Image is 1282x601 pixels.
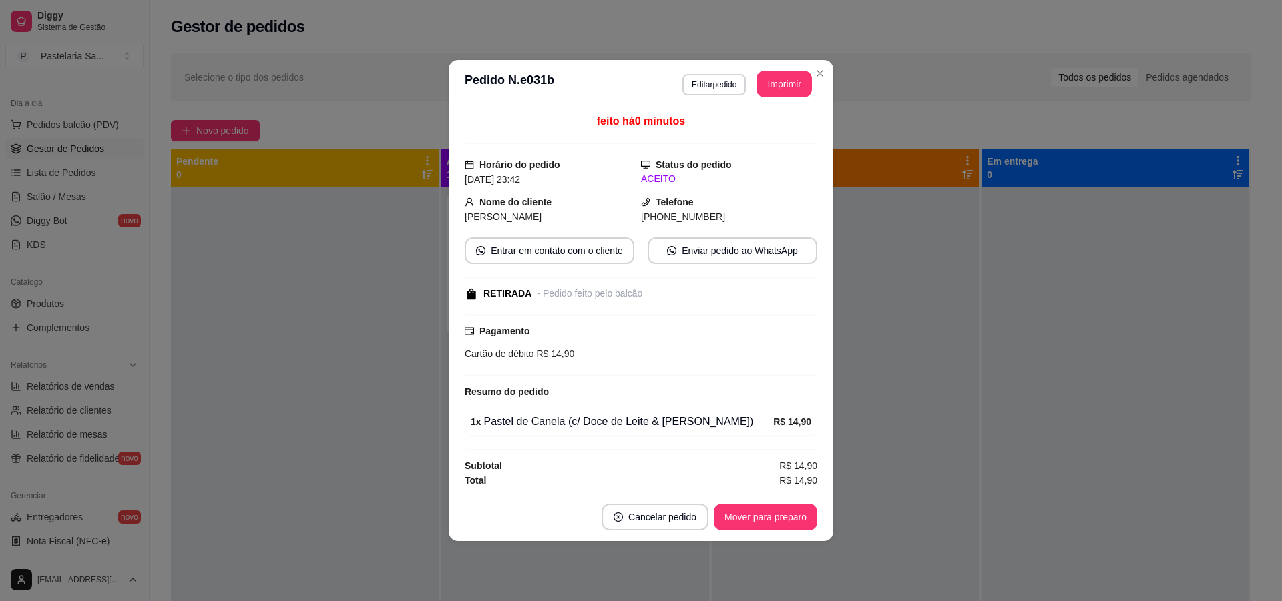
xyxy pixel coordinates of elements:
[641,211,725,222] span: [PHONE_NUMBER]
[534,348,575,359] span: R$ 14,90
[465,160,474,169] span: calendar
[483,287,531,301] div: RETIRADA
[465,237,634,264] button: whats-appEntrar em contato com o cliente
[641,197,650,207] span: phone
[779,473,817,488] span: R$ 14,90
[641,172,817,186] div: ACEITO
[809,63,831,84] button: Close
[479,159,560,170] strong: Horário do pedido
[656,159,732,170] strong: Status do pedido
[471,416,481,427] strong: 1 x
[648,237,817,264] button: whats-appEnviar pedido ao WhatsApp
[465,460,502,471] strong: Subtotal
[714,504,817,530] button: Mover para preparo
[682,74,746,95] button: Editarpedido
[465,71,554,97] h3: Pedido N. e031b
[773,416,811,427] strong: R$ 14,90
[537,287,642,301] div: - Pedido feito pelo balcão
[479,197,552,207] strong: Nome do cliente
[465,326,474,336] span: credit-card
[614,512,623,522] span: close-circle
[465,348,534,359] span: Cartão de débito
[667,246,676,255] span: whats-app
[779,458,817,473] span: R$ 14,90
[597,115,685,127] span: feito há 0 minutos
[465,174,520,185] span: [DATE] 23:42
[757,71,812,97] button: Imprimir
[641,160,650,169] span: desktop
[479,326,529,336] strong: Pagamento
[465,475,486,486] strong: Total
[471,414,773,430] div: Pastel de Canela (c/ Doce de Leite & [PERSON_NAME])
[465,386,549,397] strong: Resumo do pedido
[602,504,708,530] button: close-circleCancelar pedido
[656,197,694,207] strong: Telefone
[465,211,542,222] span: [PERSON_NAME]
[465,197,474,207] span: user
[476,246,485,255] span: whats-app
